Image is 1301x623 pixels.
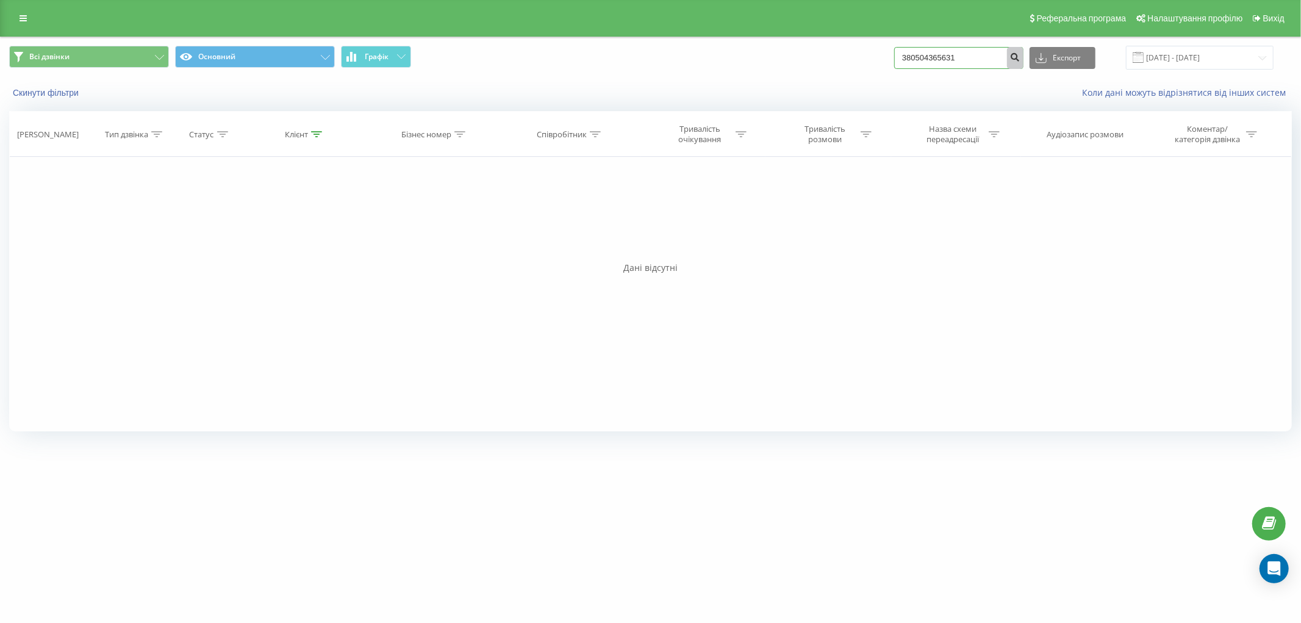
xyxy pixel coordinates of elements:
span: Налаштування профілю [1147,13,1242,23]
div: Співробітник [537,129,587,140]
div: Статус [190,129,214,140]
a: Коли дані можуть відрізнятися вiд інших систем [1082,87,1292,98]
div: Назва схеми переадресації [920,124,986,145]
div: Дані відсутні [9,262,1292,274]
div: Тип дзвінка [105,129,148,140]
div: [PERSON_NAME] [17,129,79,140]
input: Пошук за номером [894,47,1023,69]
button: Основний [175,46,335,68]
div: Клієнт [285,129,308,140]
span: Вихід [1263,13,1285,23]
span: Графік [365,52,389,61]
button: Експорт [1030,47,1095,69]
span: Реферальна програма [1037,13,1127,23]
div: Тривалість очікування [667,124,733,145]
button: Скинути фільтри [9,87,85,98]
div: Тривалість розмови [792,124,858,145]
div: Аудіозапис розмови [1047,129,1124,140]
div: Open Intercom Messenger [1260,554,1289,583]
span: Всі дзвінки [29,52,70,62]
button: Всі дзвінки [9,46,169,68]
div: Бізнес номер [401,129,451,140]
button: Графік [341,46,411,68]
div: Коментар/категорія дзвінка [1172,124,1243,145]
